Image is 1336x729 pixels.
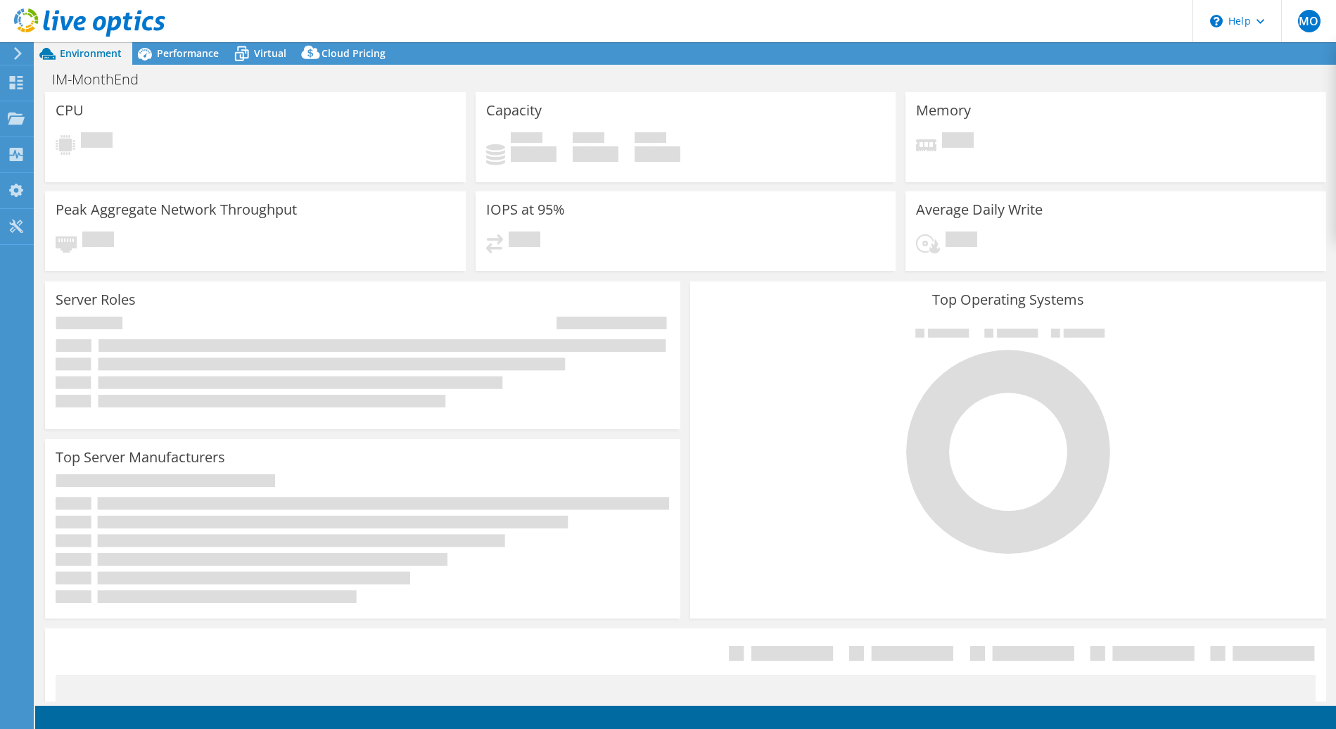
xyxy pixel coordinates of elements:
[916,103,971,118] h3: Memory
[60,46,122,60] span: Environment
[81,132,113,151] span: Pending
[511,146,556,162] h4: 0 GiB
[635,132,666,146] span: Total
[511,132,542,146] span: Used
[1298,10,1321,32] span: MO
[46,72,160,87] h1: IM-MonthEnd
[486,103,542,118] h3: Capacity
[573,132,604,146] span: Free
[573,146,618,162] h4: 0 GiB
[56,103,84,118] h3: CPU
[56,292,136,308] h3: Server Roles
[635,146,680,162] h4: 0 GiB
[56,450,225,465] h3: Top Server Manufacturers
[56,202,297,217] h3: Peak Aggregate Network Throughput
[916,202,1043,217] h3: Average Daily Write
[486,202,565,217] h3: IOPS at 95%
[254,46,286,60] span: Virtual
[82,232,114,251] span: Pending
[946,232,977,251] span: Pending
[701,292,1315,308] h3: Top Operating Systems
[1210,15,1223,27] svg: \n
[157,46,219,60] span: Performance
[942,132,974,151] span: Pending
[509,232,540,251] span: Pending
[322,46,386,60] span: Cloud Pricing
